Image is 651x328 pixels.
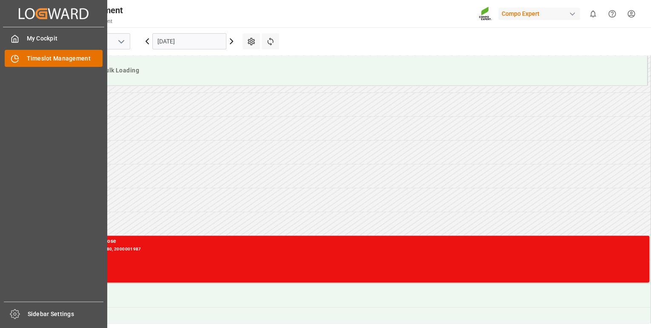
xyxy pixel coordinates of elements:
[583,4,602,23] button: show 0 new notifications
[152,33,226,49] input: DD.MM.YYYY
[498,8,580,20] div: Compo Expert
[27,54,103,63] span: Timeslot Management
[27,34,103,43] span: My Cockpit
[5,30,103,47] a: My Cockpit
[66,63,640,78] div: Nitric Acid Bulk Loading
[64,246,646,253] div: Main ref : 6100002380, 2000001987
[114,35,127,48] button: open menu
[64,237,646,246] div: Salpetersäure 53 lose
[498,6,583,22] button: Compo Expert
[602,4,622,23] button: Help Center
[28,310,104,319] span: Sidebar Settings
[479,6,492,21] img: Screenshot%202023-09-29%20at%2010.02.21.png_1712312052.png
[5,50,103,66] a: Timeslot Management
